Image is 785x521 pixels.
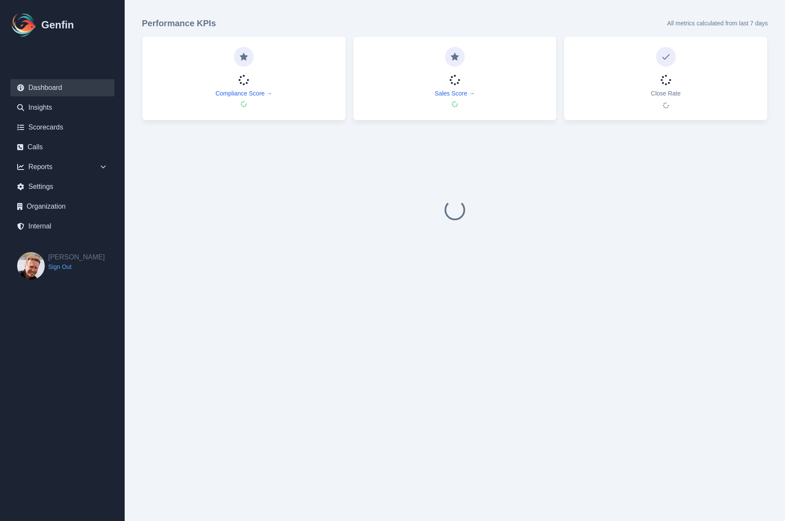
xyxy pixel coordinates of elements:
[10,119,114,136] a: Scorecards
[10,178,114,195] a: Settings
[10,99,114,116] a: Insights
[48,252,105,262] h2: [PERSON_NAME]
[10,218,114,235] a: Internal
[48,262,105,271] a: Sign Out
[10,198,114,215] a: Organization
[41,18,74,32] h1: Genfin
[10,11,38,39] img: Logo
[10,79,114,96] a: Dashboard
[142,17,216,29] h3: Performance KPIs
[10,158,114,176] div: Reports
[215,89,272,98] a: Compliance Score →
[17,252,45,280] img: Brian Dunagan
[435,89,475,98] a: Sales Score →
[651,89,681,98] p: Close Rate
[667,19,768,28] p: All metrics calculated from last 7 days
[10,139,114,156] a: Calls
